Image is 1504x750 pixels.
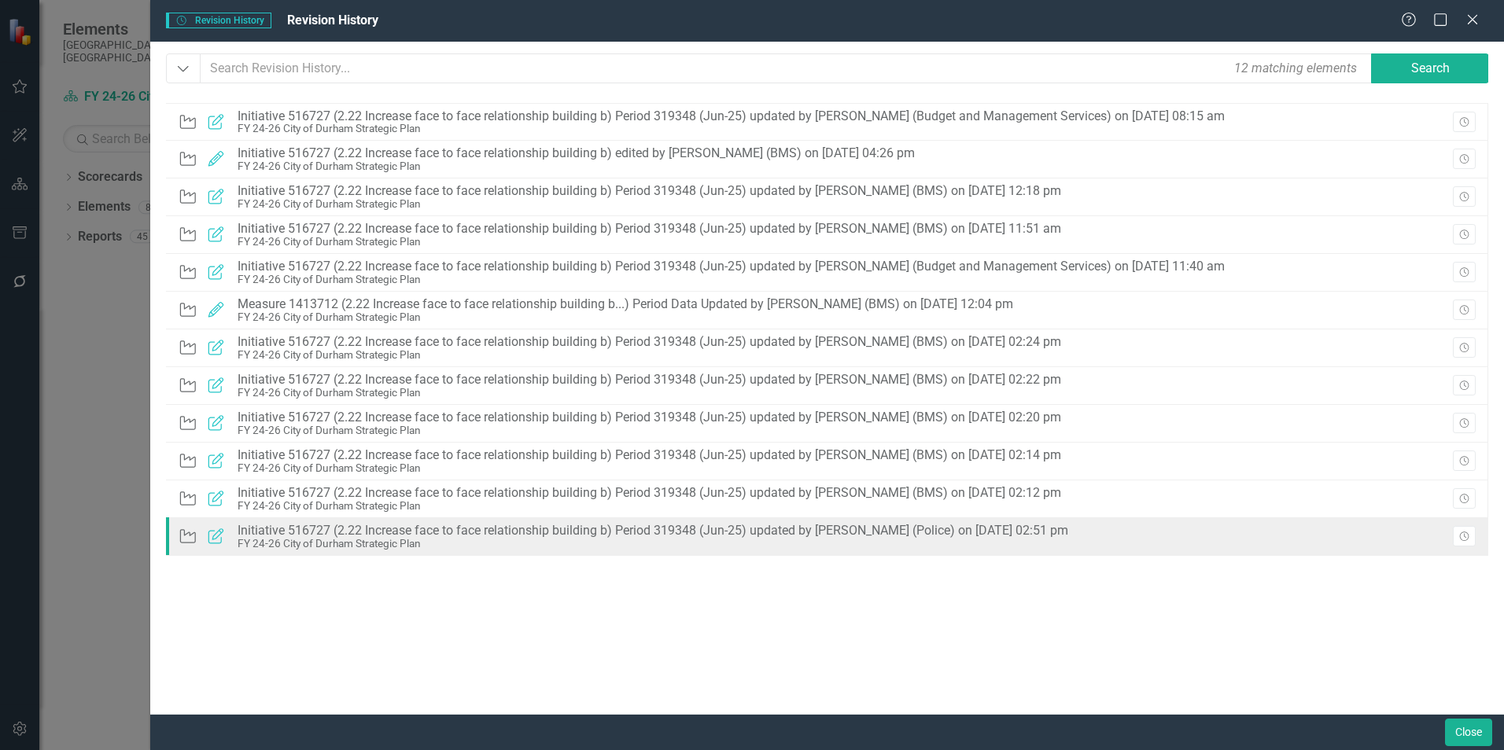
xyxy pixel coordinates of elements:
div: Initiative 516727 (2.22 Increase face to face relationship building b) Period 319348 (Jun-25) upd... [238,410,1061,425]
div: Initiative 516727 (2.22 Increase face to face relationship building b) Period 319348 (Jun-25) upd... [238,524,1068,538]
div: Initiative 516727 (2.22 Increase face to face relationship building b) Period 319348 (Jun-25) upd... [238,448,1061,462]
div: FY 24-26 City of Durham Strategic Plan [238,538,1068,550]
div: FY 24-26 City of Durham Strategic Plan [238,425,1061,436]
div: Initiative 516727 (2.22 Increase face to face relationship building b) Period 319348 (Jun-25) upd... [238,335,1061,349]
div: FY 24-26 City of Durham Strategic Plan [238,462,1061,474]
div: FY 24-26 City of Durham Strategic Plan [238,349,1061,361]
div: Initiative 516727 (2.22 Increase face to face relationship building b) Period 319348 (Jun-25) upd... [238,373,1061,387]
button: Close [1445,719,1492,746]
span: Revision History [166,13,271,28]
div: FY 24-26 City of Durham Strategic Plan [238,160,915,172]
div: FY 24-26 City of Durham Strategic Plan [238,387,1061,399]
div: Initiative 516727 (2.22 Increase face to face relationship building b) edited by [PERSON_NAME] (B... [238,146,915,160]
div: FY 24-26 City of Durham Strategic Plan [238,198,1061,210]
div: Initiative 516727 (2.22 Increase face to face relationship building b) Period 319348 (Jun-25) upd... [238,109,1225,123]
span: Revision History [287,13,378,28]
div: Initiative 516727 (2.22 Increase face to face relationship building b) Period 319348 (Jun-25) upd... [238,259,1225,274]
div: Initiative 516727 (2.22 Increase face to face relationship building b) Period 319348 (Jun-25) upd... [238,222,1061,236]
div: FY 24-26 City of Durham Strategic Plan [238,500,1061,512]
div: FY 24-26 City of Durham Strategic Plan [238,236,1061,248]
div: Measure 1413712 (2.22 Increase face to face relationship building b...) Period Data Updated by [P... [238,297,1013,311]
div: Initiative 516727 (2.22 Increase face to face relationship building b) Period 319348 (Jun-25) upd... [238,486,1061,500]
div: Initiative 516727 (2.22 Increase face to face relationship building b) Period 319348 (Jun-25) upd... [238,184,1061,198]
div: 12 matching elements [1230,55,1361,81]
input: Search Revision History... [200,53,1373,83]
div: FY 24-26 City of Durham Strategic Plan [238,311,1013,323]
button: Search [1371,53,1489,83]
div: FY 24-26 City of Durham Strategic Plan [238,123,1225,134]
div: FY 24-26 City of Durham Strategic Plan [238,274,1225,285]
